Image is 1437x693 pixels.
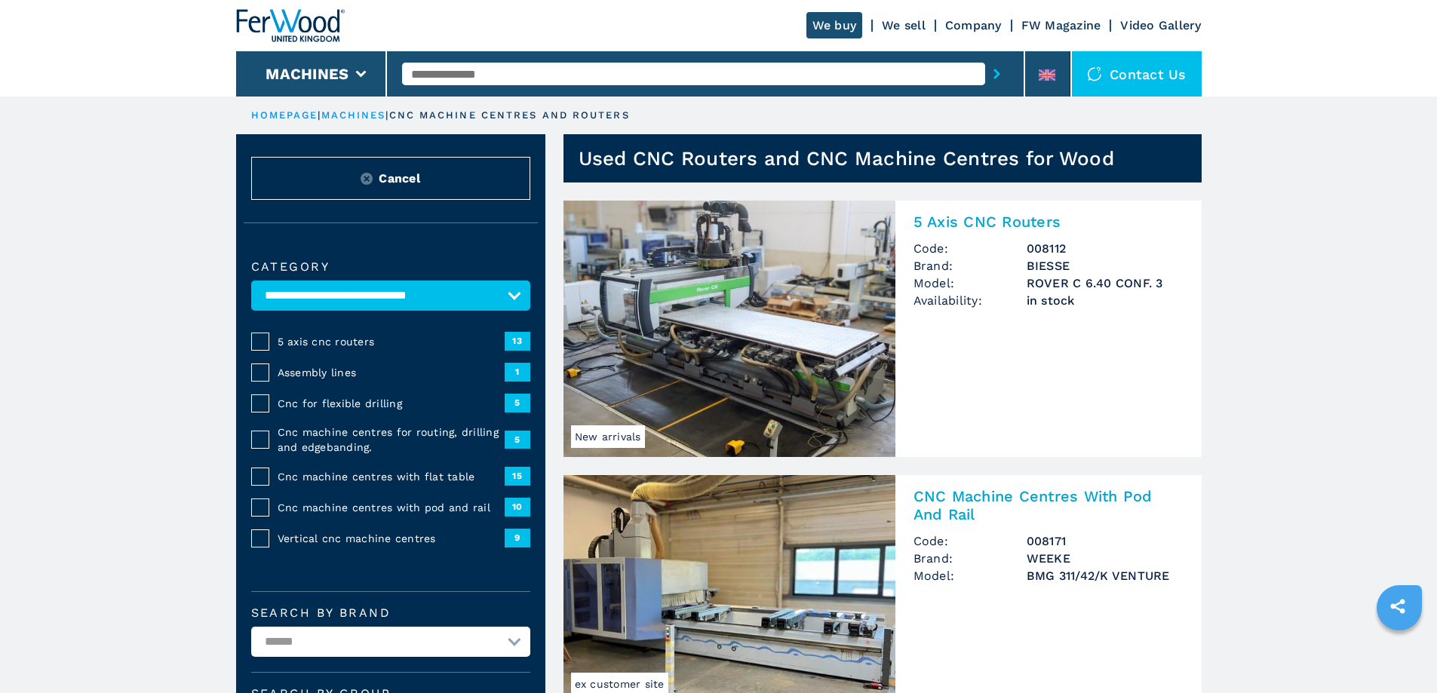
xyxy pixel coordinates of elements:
[913,487,1184,523] h2: CNC Machine Centres With Pod And Rail
[913,532,1027,550] span: Code:
[913,274,1027,292] span: Model:
[505,431,530,449] span: 5
[266,65,349,83] button: Machines
[385,109,388,121] span: |
[563,201,895,457] img: 5 Axis CNC Routers BIESSE ROVER C 6.40 CONF. 3
[1120,18,1201,32] a: Video Gallery
[882,18,926,32] a: We sell
[251,261,530,273] label: Category
[1027,240,1184,257] h3: 008112
[1027,274,1184,292] h3: ROVER C 6.40 CONF. 3
[505,332,530,350] span: 13
[913,550,1027,567] span: Brand:
[278,425,505,455] span: Cnc machine centres for routing, drilling and edgebanding.
[251,109,318,121] a: HOMEPAGE
[318,109,321,121] span: |
[913,213,1184,231] h2: 5 Axis CNC Routers
[945,18,1002,32] a: Company
[1027,292,1184,309] span: in stock
[1087,66,1102,81] img: Contact us
[806,12,863,38] a: We buy
[251,607,530,619] label: Search by brand
[278,365,505,380] span: Assembly lines
[1027,550,1184,567] h3: WEEKE
[913,240,1027,257] span: Code:
[321,109,386,121] a: machines
[1027,257,1184,274] h3: BIESSE
[389,109,630,122] p: cnc machine centres and routers
[278,500,505,515] span: Cnc machine centres with pod and rail
[379,170,420,187] span: Cancel
[278,531,505,546] span: Vertical cnc machine centres
[571,425,645,448] span: New arrivals
[1021,18,1101,32] a: FW Magazine
[505,498,530,516] span: 10
[913,257,1027,274] span: Brand:
[563,201,1202,457] a: 5 Axis CNC Routers BIESSE ROVER C 6.40 CONF. 3New arrivals5 Axis CNC RoutersCode:008112Brand:BIES...
[913,567,1027,584] span: Model:
[913,292,1027,309] span: Availability:
[251,157,530,200] button: ResetCancel
[1072,51,1202,97] div: Contact us
[505,529,530,547] span: 9
[579,146,1114,170] h1: Used CNC Routers and CNC Machine Centres for Wood
[505,363,530,381] span: 1
[236,9,345,42] img: Ferwood
[278,469,505,484] span: Cnc machine centres with flat table
[985,57,1009,91] button: submit-button
[1379,587,1417,625] a: sharethis
[361,173,373,185] img: Reset
[505,394,530,412] span: 5
[1027,532,1184,550] h3: 008171
[505,467,530,485] span: 15
[1027,567,1184,584] h3: BMG 311/42/K VENTURE
[278,334,505,349] span: 5 axis cnc routers
[278,396,505,411] span: Cnc for flexible drilling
